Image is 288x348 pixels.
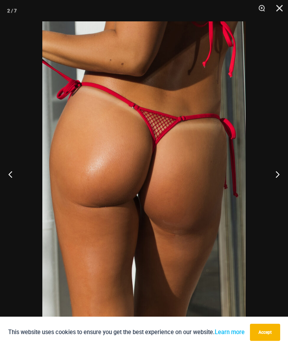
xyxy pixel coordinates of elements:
button: Accept [250,324,280,341]
img: Summer Storm Red 456 Micro 03 [42,21,246,327]
button: Next [261,156,288,192]
p: This website uses cookies to ensure you get the best experience on our website. [8,327,245,337]
a: Learn more [215,329,245,336]
div: 2 / 7 [7,5,17,16]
